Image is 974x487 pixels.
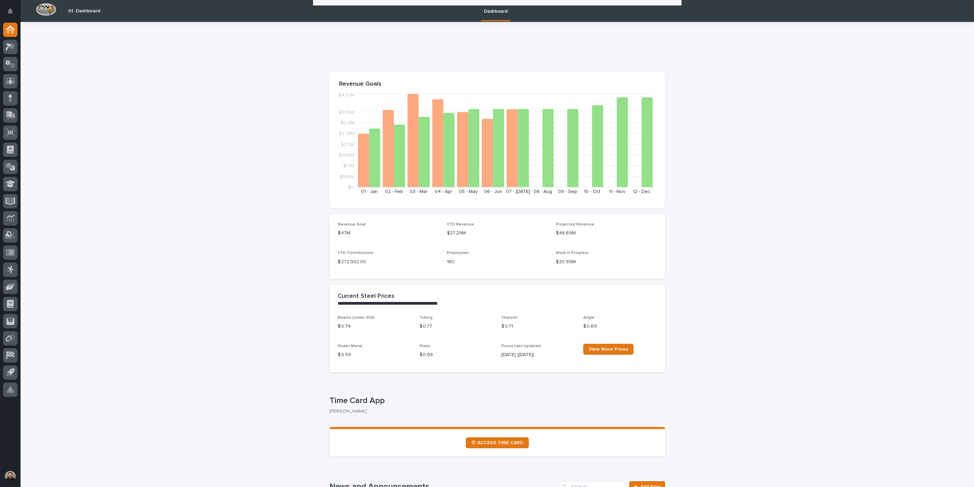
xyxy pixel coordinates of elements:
[338,131,354,136] tspan: $2.75M
[484,189,502,194] text: 06 - Jun
[9,8,17,19] div: Notifications
[338,259,366,264] font: $ 272,932.00
[583,324,597,329] font: $ 0.69
[348,185,354,190] tspan: $0
[447,222,474,227] font: YTD Revenue
[471,440,523,445] font: ⏲ ACCESS TIME CARD
[534,189,552,194] text: 08 - Aug
[338,93,354,98] tspan: $4.77M
[329,409,367,414] font: [PERSON_NAME]
[466,437,529,448] a: ⏲ ACCESS TIME CARD
[435,189,452,194] text: 04 - Apr
[420,316,433,320] font: Tubing
[338,352,351,357] font: $ 0.59
[338,222,366,227] font: Revenue Goal
[338,316,375,320] font: Beams (under 55#)
[410,189,428,194] text: 03 - Mar
[556,222,594,227] font: Projected Revenue
[3,469,17,484] button: users-avatar
[3,4,17,19] button: Notifications
[556,259,576,264] font: $20.99M
[329,397,385,405] font: Time Card App
[447,251,469,255] font: Employees
[385,189,403,194] text: 02 - Feb
[361,189,378,194] text: 01 - Jan
[556,251,589,255] font: Work in Progress
[583,344,634,355] a: View More Prices
[447,259,454,264] font: 180
[584,189,600,194] text: 10 - Oct
[420,324,432,329] font: $ 0.77
[459,189,478,194] text: 05 - May
[583,316,595,320] font: Angle
[338,344,362,348] font: Sheet Metal
[339,153,354,158] tspan: $1.65M
[501,316,517,320] font: Channel
[420,344,430,348] font: Plate
[501,324,513,329] font: $ 0.71
[343,163,354,168] tspan: $1.1M
[340,174,354,179] tspan: $550K
[501,351,575,358] p: [DATE] ([DATE])
[68,9,100,13] font: 01. Dashboard
[589,347,628,352] font: View More Prices
[341,142,354,147] tspan: $2.2M
[420,352,433,357] font: $ 0.68
[484,9,507,14] font: Dashboard
[558,189,577,194] text: 09 - Sep
[338,251,374,255] font: YTD Contributions
[338,324,351,329] font: $ 0.74
[338,110,354,114] tspan: $3.85M
[341,121,354,125] tspan: $3.3M
[447,231,466,235] font: $27.29M
[338,231,350,235] font: $47M
[339,81,382,87] font: Revenue Goals
[501,344,541,348] font: Prices Last Updated
[633,189,650,194] text: 12 - Dec
[506,189,530,194] text: 07 - [DATE]
[609,189,625,194] text: 11 - Nov
[338,293,395,299] font: Current Steel Prices
[36,3,56,16] img: Workspace Logo
[556,231,576,235] font: $48.69M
